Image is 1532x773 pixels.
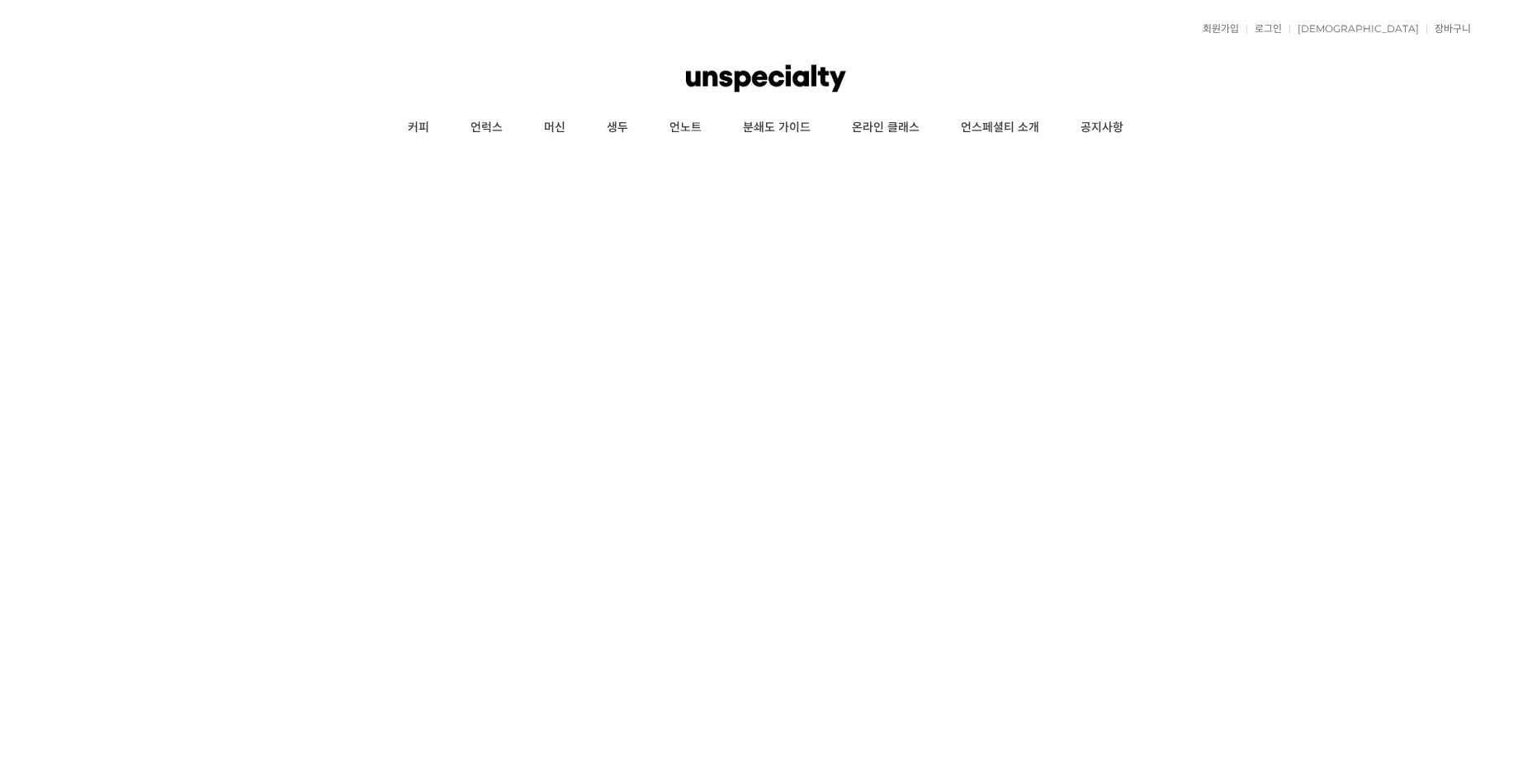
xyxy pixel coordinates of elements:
a: 온라인 클래스 [831,107,940,149]
a: 머신 [523,107,586,149]
a: 언럭스 [450,107,523,149]
a: 언스페셜티 소개 [940,107,1060,149]
img: 언스페셜티 몰 [686,54,846,103]
a: 회원가입 [1194,24,1239,34]
a: 생두 [586,107,649,149]
a: 장바구니 [1426,24,1471,34]
a: 언노트 [649,107,722,149]
a: 로그인 [1246,24,1282,34]
a: 분쇄도 가이드 [722,107,831,149]
a: 커피 [387,107,450,149]
a: [DEMOGRAPHIC_DATA] [1289,24,1419,34]
a: 공지사항 [1060,107,1144,149]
